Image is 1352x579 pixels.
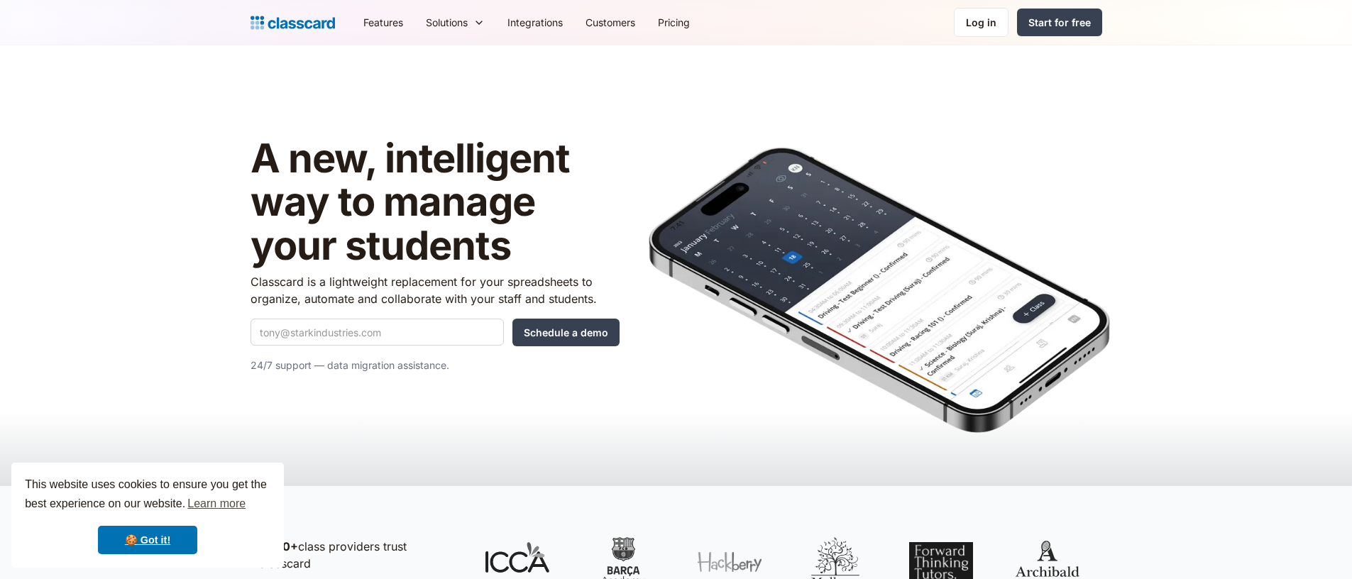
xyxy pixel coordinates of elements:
[251,357,620,374] p: 24/7 support — data migration assistance.
[496,6,574,38] a: Integrations
[251,319,620,346] form: Quick Demo Form
[414,6,496,38] div: Solutions
[251,319,504,346] input: tony@starkindustries.com
[258,538,456,572] p: class providers trust Classcard
[954,8,1008,37] a: Log in
[98,526,197,554] a: dismiss cookie message
[251,273,620,307] p: Classcard is a lightweight replacement for your spreadsheets to organize, automate and collaborat...
[512,319,620,346] input: Schedule a demo
[1017,9,1102,36] a: Start for free
[352,6,414,38] a: Features
[647,6,701,38] a: Pricing
[251,13,335,33] a: Logo
[11,463,284,568] div: cookieconsent
[426,15,468,30] div: Solutions
[574,6,647,38] a: Customers
[966,15,996,30] div: Log in
[1028,15,1091,30] div: Start for free
[25,476,270,514] span: This website uses cookies to ensure you get the best experience on our website.
[185,493,248,514] a: learn more about cookies
[251,137,620,268] h1: A new, intelligent way to manage your students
